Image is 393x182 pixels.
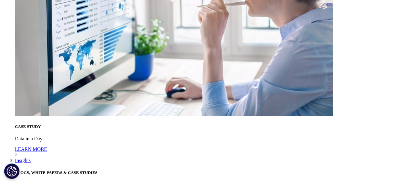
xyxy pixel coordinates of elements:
a: LEARN MORE [15,146,391,157]
button: Cookies Settings [4,163,20,179]
h5: BLOGS, WHITE PAPERS & CASE STUDIES [15,170,391,175]
a: Insights [15,157,31,163]
h5: CASE STUDY [15,124,391,129]
p: Data in a Day [15,136,391,141]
